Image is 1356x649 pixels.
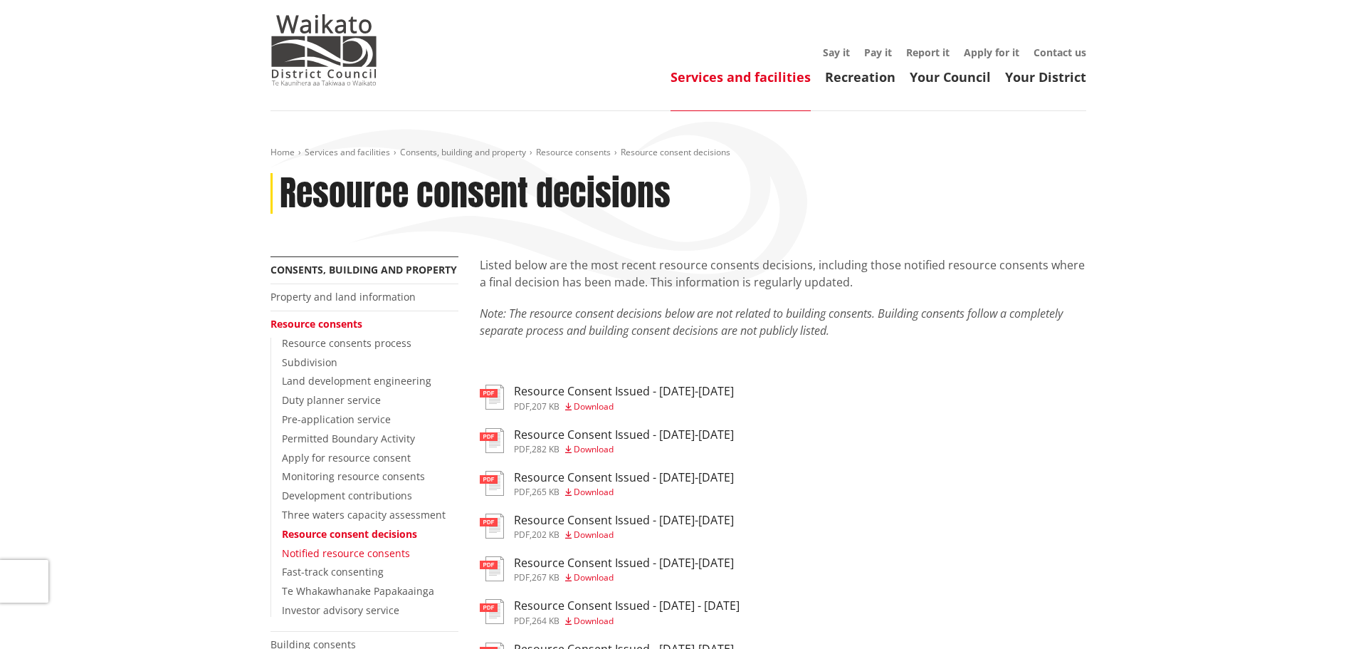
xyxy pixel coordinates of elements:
a: Fast-track consenting [282,565,384,578]
img: document-pdf.svg [480,599,504,624]
h3: Resource Consent Issued - [DATE]-[DATE] [514,556,734,570]
span: 267 KB [532,571,559,583]
span: pdf [514,400,530,412]
img: document-pdf.svg [480,514,504,539]
a: Subdivision [282,355,337,369]
a: Resource Consent Issued - [DATE]-[DATE] pdf,202 KB Download [480,514,734,539]
a: Resource Consent Issued - [DATE]-[DATE] pdf,267 KB Download [480,556,734,582]
a: Resource consents [270,317,362,331]
a: Contact us [1034,46,1086,59]
p: Listed below are the most recent resource consents decisions, including those notified resource c... [480,256,1086,291]
a: Services and facilities [671,68,811,85]
a: Resource consents process [282,336,411,350]
span: 282 KB [532,443,559,455]
span: pdf [514,486,530,498]
a: Your District [1005,68,1086,85]
a: Home [270,146,295,158]
img: Waikato District Council - Te Kaunihera aa Takiwaa o Waikato [270,14,377,85]
a: Services and facilities [305,146,390,158]
a: Property and land information [270,290,416,303]
a: Land development engineering [282,374,431,388]
h3: Resource Consent Issued - [DATE]-[DATE] [514,385,734,398]
a: Resource consent decisions [282,527,417,541]
a: Development contributions [282,489,412,502]
span: Download [574,400,614,412]
img: document-pdf.svg [480,471,504,496]
span: 207 KB [532,400,559,412]
div: , [514,573,734,582]
a: Investor advisory service [282,603,399,617]
span: 202 KB [532,529,559,541]
a: Apply for resource consent [282,451,411,464]
a: Your Council [910,68,991,85]
span: Resource consent decisions [621,146,730,158]
a: Say it [823,46,850,59]
a: Pre-application service [282,412,391,426]
span: pdf [514,443,530,455]
iframe: Messenger Launcher [1291,589,1342,640]
span: pdf [514,615,530,627]
a: Resource Consent Issued - [DATE]-[DATE] pdf,282 KB Download [480,428,734,454]
a: Resource consents [536,146,611,158]
span: Download [574,615,614,627]
div: , [514,617,740,625]
a: Resource Consent Issued - [DATE]-[DATE] pdf,207 KB Download [480,385,734,410]
a: Three waters capacity assessment [282,508,446,521]
span: 264 KB [532,615,559,627]
a: Permitted Boundary Activity [282,432,415,445]
em: Note: The resource consent decisions below are not related to building consents. Building consent... [480,306,1063,338]
span: Download [574,571,614,583]
h1: Resource consent decisions [280,173,671,214]
a: Pay it [864,46,892,59]
a: Report it [906,46,950,59]
nav: breadcrumb [270,147,1086,159]
div: , [514,531,734,539]
img: document-pdf.svg [480,385,504,410]
span: Download [574,443,614,455]
a: Te Whakawhanake Papakaainga [282,584,434,598]
a: Duty planner service [282,393,381,407]
a: Consents, building and property [400,146,526,158]
a: Resource Consent Issued - [DATE]-[DATE] pdf,265 KB Download [480,471,734,497]
div: , [514,403,734,411]
a: Notified resource consents [282,546,410,560]
a: Consents, building and property [270,263,457,276]
h3: Resource Consent Issued - [DATE]-[DATE] [514,471,734,484]
span: Download [574,529,614,541]
span: 265 KB [532,486,559,498]
span: Download [574,486,614,498]
span: pdf [514,529,530,541]
h3: Resource Consent Issued - [DATE]-[DATE] [514,514,734,527]
h3: Resource Consent Issued - [DATE]-[DATE] [514,428,734,442]
a: Apply for it [964,46,1019,59]
div: , [514,445,734,454]
a: Monitoring resource consents [282,469,425,483]
div: , [514,488,734,497]
a: Recreation [825,68,895,85]
a: Resource Consent Issued - [DATE] - [DATE] pdf,264 KB Download [480,599,740,625]
h3: Resource Consent Issued - [DATE] - [DATE] [514,599,740,613]
span: pdf [514,571,530,583]
img: document-pdf.svg [480,428,504,453]
img: document-pdf.svg [480,556,504,581]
